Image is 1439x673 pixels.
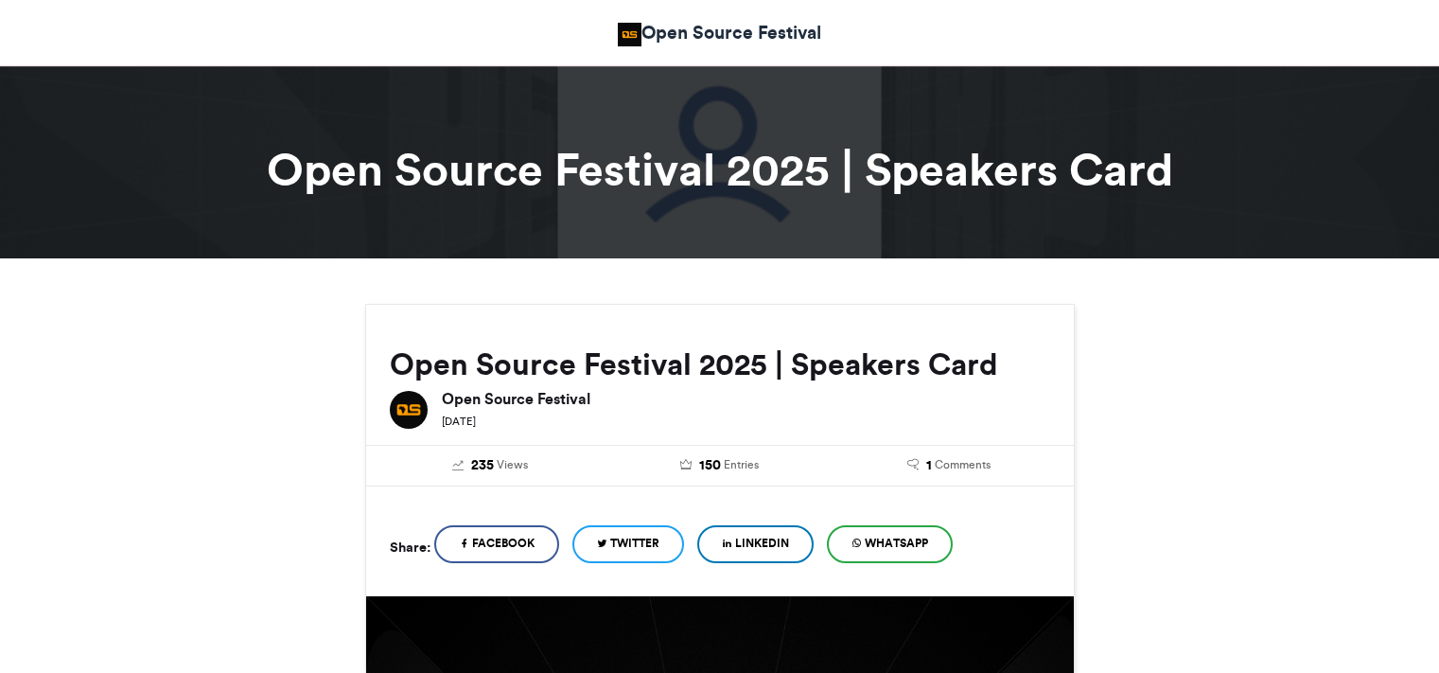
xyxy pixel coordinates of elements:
[618,19,821,46] a: Open Source Festival
[390,455,591,476] a: 235 Views
[390,391,428,429] img: Open Source Festival
[442,415,476,428] small: [DATE]
[697,525,814,563] a: LinkedIn
[497,456,528,473] span: Views
[195,147,1245,192] h1: Open Source Festival 2025 | Speakers Card
[390,347,1050,381] h2: Open Source Festival 2025 | Speakers Card
[827,525,953,563] a: WhatsApp
[618,23,641,46] img: Open Source Community Africa
[619,455,820,476] a: 150 Entries
[572,525,684,563] a: Twitter
[699,455,721,476] span: 150
[610,535,659,552] span: Twitter
[724,456,759,473] span: Entries
[735,535,789,552] span: LinkedIn
[935,456,991,473] span: Comments
[471,455,494,476] span: 235
[865,535,928,552] span: WhatsApp
[390,535,430,559] h5: Share:
[472,535,535,552] span: Facebook
[442,391,1050,406] h6: Open Source Festival
[926,455,932,476] span: 1
[849,455,1050,476] a: 1 Comments
[434,525,559,563] a: Facebook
